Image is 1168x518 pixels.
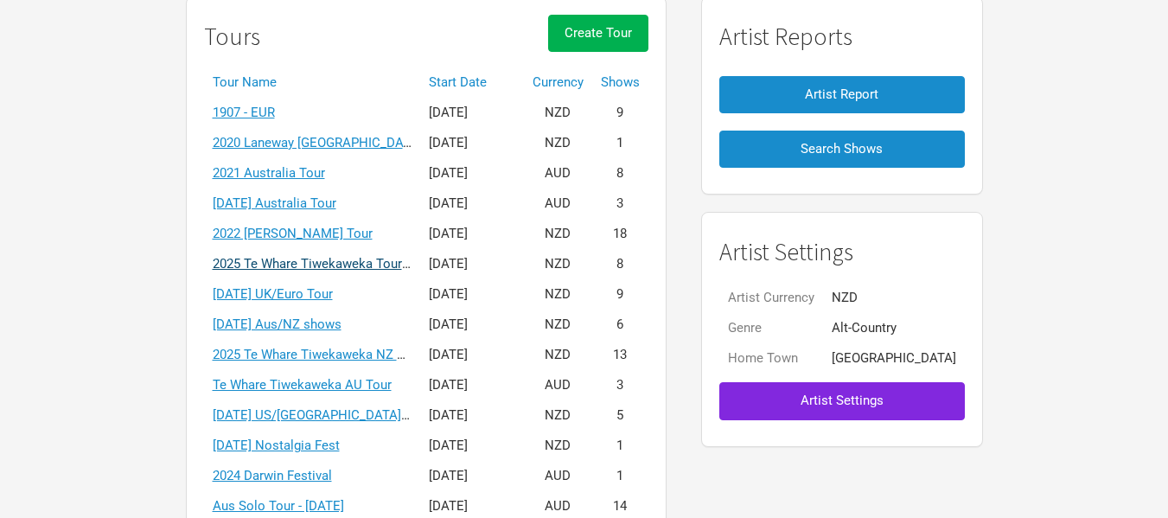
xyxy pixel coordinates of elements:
a: [DATE] Australia Tour [213,195,336,211]
td: NZD [524,128,592,158]
td: AUD [524,158,592,189]
th: Shows [592,67,648,98]
th: Currency [524,67,592,98]
td: NZD [823,283,965,313]
td: [DATE] [420,340,524,370]
td: 1 [592,431,648,461]
a: Artist Settings [719,374,965,428]
td: 5 [592,400,648,431]
h1: Tours [204,23,260,50]
a: Te Whare Tiwekaweka AU Tour [213,377,392,393]
td: [DATE] [420,128,524,158]
a: 2022 [PERSON_NAME] Tour [213,226,373,241]
a: 2025 Te Whare Tiwekaweka NZ Tour [213,347,423,362]
a: 2025 Te Whare Tiwekaweka Tour - [GEOGRAPHIC_DATA]/[GEOGRAPHIC_DATA] [213,256,667,272]
td: 6 [592,310,648,340]
a: Artist Report [719,67,965,122]
td: [DATE] [420,461,524,491]
td: 1 [592,461,648,491]
td: [GEOGRAPHIC_DATA] [823,343,965,374]
td: [DATE] [420,158,524,189]
td: NZD [524,279,592,310]
td: Genre [719,313,823,343]
td: [DATE] [420,370,524,400]
a: 2024 Darwin Festival [213,468,332,483]
td: NZD [524,431,592,461]
th: Start Date [420,67,524,98]
td: 9 [592,279,648,310]
a: [DATE] Aus/NZ shows [213,317,341,332]
td: NZD [524,400,592,431]
h1: Artist Reports [719,23,965,50]
td: 8 [592,158,648,189]
a: [DATE] US/[GEOGRAPHIC_DATA] solo tour [213,407,457,423]
td: AUD [524,370,592,400]
a: 2021 Australia Tour [213,165,325,181]
td: [DATE] [420,219,524,249]
td: 18 [592,219,648,249]
td: [DATE] [420,279,524,310]
td: [DATE] [420,189,524,219]
td: Artist Currency [719,283,823,313]
td: [DATE] [420,431,524,461]
td: 9 [592,98,648,128]
span: Create Tour [565,25,632,41]
button: Create Tour [548,15,648,52]
td: [DATE] [420,98,524,128]
td: 8 [592,249,648,279]
a: Create Tour [548,15,648,67]
a: [DATE] UK/Euro Tour [213,286,333,302]
a: [DATE] Nostalgia Fest [213,438,340,453]
a: 2020 Laneway [GEOGRAPHIC_DATA] [213,135,422,150]
td: 3 [592,370,648,400]
button: Search Shows [719,131,965,168]
td: Home Town [719,343,823,374]
td: [DATE] [420,249,524,279]
a: Aus Solo Tour - [DATE] [213,498,344,514]
td: Alt-Country [823,313,965,343]
button: Artist Report [719,76,965,113]
td: 3 [592,189,648,219]
span: Artist Report [805,86,878,102]
td: NZD [524,310,592,340]
td: AUD [524,461,592,491]
td: NZD [524,249,592,279]
th: Tour Name [204,67,420,98]
td: NZD [524,219,592,249]
a: 1907 - EUR [213,105,275,120]
button: Artist Settings [719,382,965,419]
span: Artist Settings [801,393,884,408]
td: [DATE] [420,310,524,340]
h1: Artist Settings [719,239,965,265]
td: NZD [524,98,592,128]
td: 13 [592,340,648,370]
td: NZD [524,340,592,370]
a: Search Shows [719,122,965,176]
td: [DATE] [420,400,524,431]
span: Search Shows [801,141,883,157]
td: AUD [524,189,592,219]
td: 1 [592,128,648,158]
